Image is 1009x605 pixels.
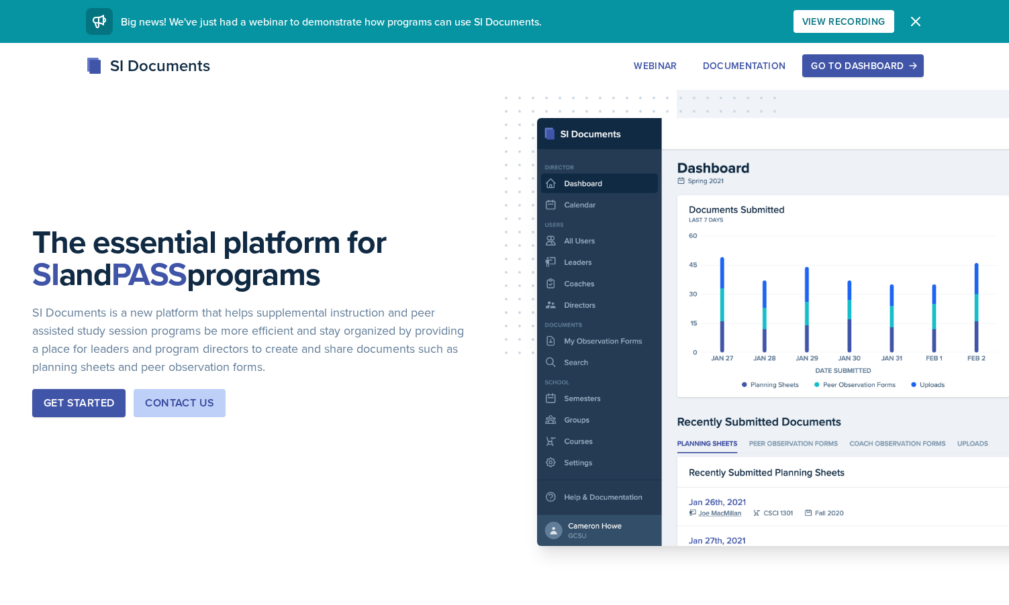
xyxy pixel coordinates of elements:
div: Contact Us [145,395,214,411]
button: View Recording [794,10,894,33]
button: Go to Dashboard [802,54,923,77]
div: SI Documents [86,54,210,78]
div: Documentation [703,60,786,71]
div: Go to Dashboard [811,60,914,71]
div: Webinar [634,60,677,71]
div: View Recording [802,16,885,27]
span: Big news! We've just had a webinar to demonstrate how programs can use SI Documents. [121,14,542,29]
button: Webinar [625,54,685,77]
div: Get Started [44,395,114,411]
button: Documentation [694,54,795,77]
button: Get Started [32,389,126,417]
button: Contact Us [134,389,226,417]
